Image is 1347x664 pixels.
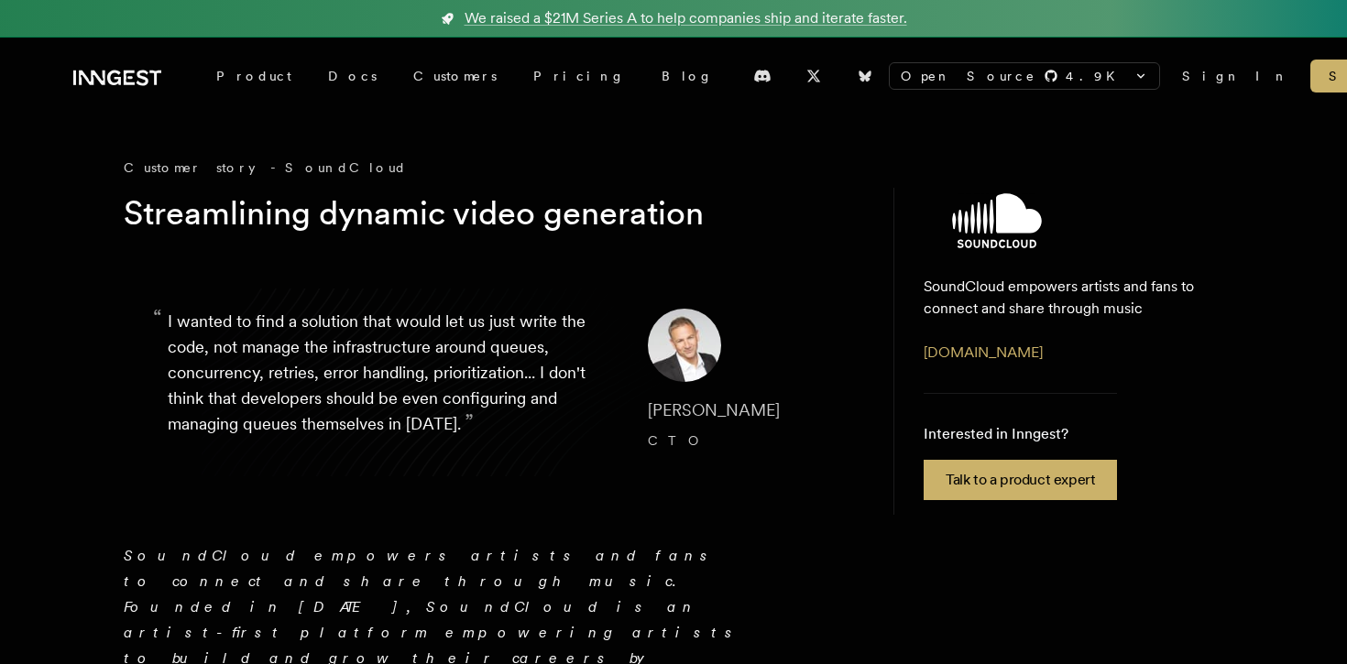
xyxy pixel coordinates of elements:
div: Customer story - SoundCloud [124,158,857,177]
a: Bluesky [845,61,885,91]
p: I wanted to find a solution that would let us just write the code, not manage the infrastructure ... [168,309,619,455]
span: [PERSON_NAME] [648,400,780,419]
span: We raised a $21M Series A to help companies ship and iterate faster. [465,7,907,29]
span: 4.9 K [1066,67,1126,85]
span: CTO [648,433,708,448]
a: Customers [395,60,515,93]
span: Open Source [901,67,1036,85]
p: SoundCloud empowers artists and fans to connect and share through music [924,276,1194,320]
img: Image of Matthew Drooker [648,309,721,382]
span: “ [153,312,162,323]
span: ” [465,408,474,435]
p: Interested in Inngest? [924,423,1117,445]
h1: Streamlining dynamic video generation [124,191,827,235]
a: Docs [310,60,395,93]
a: X [794,61,834,91]
a: Blog [643,60,731,93]
a: Talk to a product expert [924,460,1117,500]
img: SoundCloud's logo [887,193,1107,248]
a: Sign In [1182,67,1288,85]
div: Product [198,60,310,93]
a: Discord [742,61,783,91]
a: [DOMAIN_NAME] [924,343,1043,361]
a: Pricing [515,60,643,93]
